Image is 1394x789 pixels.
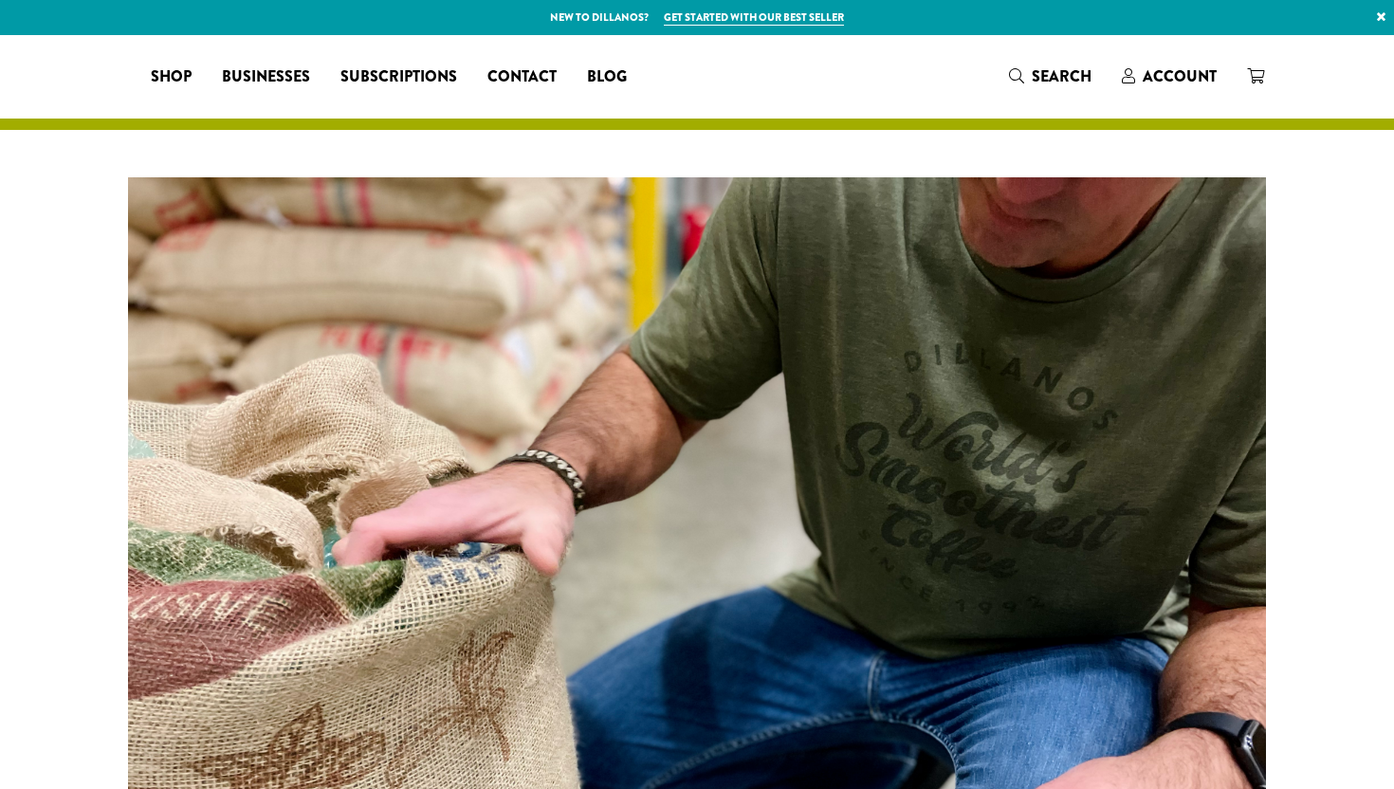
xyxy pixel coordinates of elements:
span: Businesses [222,65,310,89]
span: Contact [487,65,557,89]
span: Search [1032,65,1091,87]
span: Blog [587,65,627,89]
span: Account [1143,65,1217,87]
span: Subscriptions [340,65,457,89]
span: Shop [151,65,192,89]
a: Shop [136,62,207,92]
a: Get started with our best seller [664,9,844,26]
a: Search [994,61,1107,92]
